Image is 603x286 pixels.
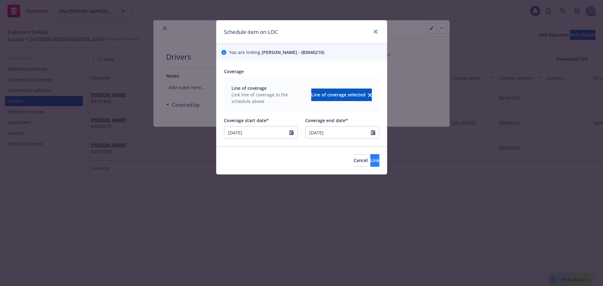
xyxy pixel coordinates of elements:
input: MM/DD/YYYY [224,127,290,138]
svg: Calendar [371,130,375,135]
span: Link [370,157,379,163]
span: [PERSON_NAME] - (B3040210) [262,49,324,55]
span: Link line of coverage to the schedule above [231,91,307,105]
button: Line of coverage selectedclear selection [311,89,372,101]
span: Coverage [224,68,244,74]
span: Line of coverage [231,85,307,91]
span: Coverage start date* [224,117,269,123]
span: Coverage end date* [305,117,348,123]
a: close [372,28,379,35]
h1: Schedule item on LOC [224,28,278,36]
input: MM/DD/YYYY [306,127,371,138]
button: Cancel [354,154,368,167]
span: You are linking [229,49,324,56]
svg: clear selection [368,93,372,97]
button: Link [370,154,379,167]
svg: Calendar [289,130,294,135]
span: Cancel [354,157,368,163]
span: Line of coverage selected [311,92,366,98]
